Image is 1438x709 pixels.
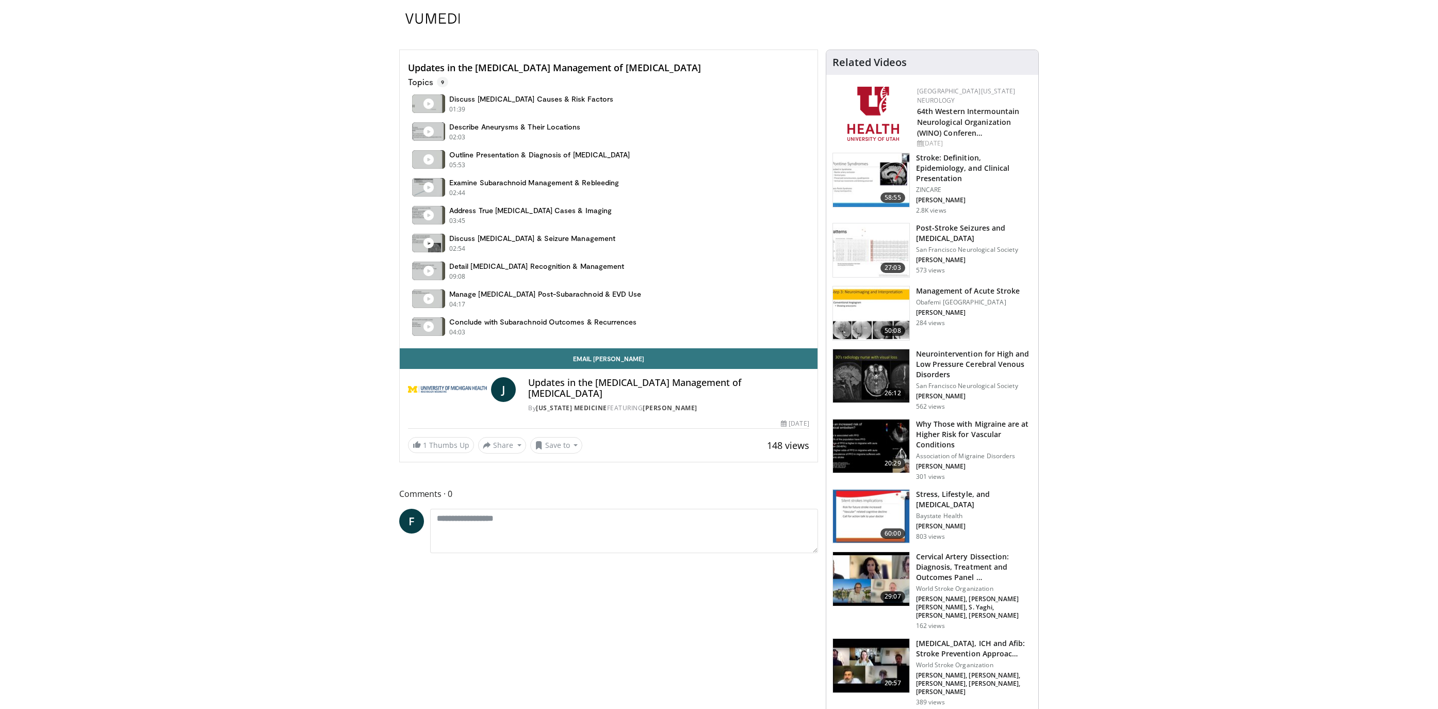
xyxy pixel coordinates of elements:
p: Meron Gebrewold [916,196,1032,204]
h4: Examine Subarachnoid Management & Rebleeding [449,178,619,187]
p: 389 views [916,698,945,706]
p: 284 views [916,319,945,327]
p: 04:17 [449,300,466,309]
img: 96f9e49d-2885-438e-a33f-263d7f41a5c5.150x105_q85_crop-smart_upscale.jpg [833,420,909,473]
button: Save to [530,437,583,454]
h4: Updates in the [MEDICAL_DATA] Management of [MEDICAL_DATA] [408,62,809,74]
img: e2cf394a-2f21-4307-9630-a2ef61edbc86.150x105_q85_crop-smart_upscale.jpg [833,286,909,340]
p: ZINCARE [916,186,1032,194]
p: 2.8K views [916,206,946,215]
h4: Describe Aneurysms & Their Locations [449,122,581,132]
p: San Francisco Neurological Society [916,246,1032,254]
p: M.B. Fawale [916,309,1020,317]
h3: Cerebral Amyloid Angiopathy, ICH and Afib: Stroke Prevention Approaches Panel Discussion [916,638,1032,659]
p: Ellis Van Etten [916,671,1032,696]
img: 262687ef-ed0c-4b11-a989-5a38cc43835f.150x105_q85_crop-smart_upscale.jpg [833,639,909,692]
div: By FEATURING [528,404,809,413]
a: 20:29 Why Those with Migraine are at Higher Risk for Vascular Conditions Association of Migraine ... [832,419,1032,481]
img: 26d5732c-95f1-4678-895e-01ffe56ce748.150x105_q85_crop-smart_upscale.jpg [833,153,909,207]
h2: 64th Western Intermountain Neurological Organization (WINO) Conference [917,105,1030,138]
h4: Updates in the [MEDICAL_DATA] Management of [MEDICAL_DATA] [528,377,809,399]
a: Email [PERSON_NAME] [400,348,818,369]
a: J [491,377,516,402]
h3: Cervical Artery Dissection: Diagnosis, Treatment and Outcomes Panel Discussion [916,552,1032,583]
h4: Discuss [MEDICAL_DATA] Causes & Risk Factors [449,94,613,104]
a: [GEOGRAPHIC_DATA][US_STATE] Neurology [917,87,1016,105]
img: VuMedi Logo [405,13,460,24]
p: 162 views [916,622,945,630]
p: 05:53 [449,160,466,170]
h3: Stress, Lifestyle, and [MEDICAL_DATA] [916,489,1032,510]
a: 64th Western Intermountain Neurological Organization (WINO) Conferen… [917,106,1020,138]
img: Michigan Medicine [408,377,487,402]
img: f75073bd-4a75-4311-82e6-8ab8a31ece73.150x105_q85_crop-smart_upscale.jpg [833,223,909,277]
span: 9 [437,77,448,87]
a: 20:57 [MEDICAL_DATA], ICH and Afib: Stroke Prevention Approac… World Stroke Organization [PERSON_... [832,638,1032,706]
span: 27:03 [880,263,905,273]
div: [DATE] [781,419,809,428]
p: 02:03 [449,133,466,142]
span: 60:00 [880,528,905,539]
a: 1 Thumbs Up [408,437,474,453]
p: 03:45 [449,216,466,225]
a: 26:12 Neurointervention for High and Low Pressure Cerebral Venous Disorders San Francisco Neurolo... [832,349,1032,411]
h4: Detail [MEDICAL_DATA] Recognition & Management [449,262,624,271]
p: 04:03 [449,328,466,337]
p: 803 views [916,533,945,541]
a: 29:07 Cervical Artery Dissection: Diagnosis, Treatment and Outcomes Panel … World Stroke Organiza... [832,552,1032,630]
a: [US_STATE] Medicine [536,404,607,412]
h4: Conclude with Subarachnoid Outcomes & Recurrences [449,317,636,327]
span: 50:08 [880,326,905,336]
span: 26:12 [880,388,905,398]
h3: Stroke: Definition, Epidemiology, and Clinical Presentation [916,153,1032,184]
span: 29:07 [880,591,905,602]
p: 01:39 [449,105,466,114]
p: Andrea Harriott [916,462,1032,471]
h3: Management of Acute Stroke [916,286,1020,296]
span: 148 views [767,439,809,452]
p: 02:44 [449,188,466,198]
p: World Stroke Organization [916,661,1032,669]
h4: Discuss [MEDICAL_DATA] & Seizure Management [449,234,615,243]
a: 50:08 Management of Acute Stroke Obafemi [GEOGRAPHIC_DATA] [PERSON_NAME] 284 views [832,286,1032,341]
p: Obafemi [GEOGRAPHIC_DATA] [916,298,1020,307]
span: 20:29 [880,458,905,469]
h3: Neurointervention for High and Low Pressure Cerebral Venous Disorders [916,349,1032,380]
h4: Address True [MEDICAL_DATA] Cases & Imaging [449,206,612,215]
p: Topics [408,77,448,87]
a: 58:55 Stroke: Definition, Epidemiology, and Clinical Presentation ZINCARE [PERSON_NAME] 2.8K views [832,153,1032,215]
button: Share [478,437,526,454]
p: 02:54 [449,244,466,253]
p: Baystate Health [916,512,1032,520]
p: 562 views [916,402,945,411]
p: Nicholas Telischak [916,392,1032,400]
p: Virginia Pujol Lereis [916,595,1032,620]
p: 573 views [916,266,945,275]
p: 09:08 [449,272,466,281]
p: Association of Migraine Disorders [916,452,1032,460]
h4: Outline Presentation & Diagnosis of [MEDICAL_DATA] [449,150,630,159]
span: 58:55 [880,192,905,203]
p: San Francisco Neurological Society [916,382,1032,390]
p: Rajiv Padmanabhan [916,522,1032,530]
img: f6362829-b0a3-407d-a044-59546adfd345.png.150x105_q85_autocrop_double_scale_upscale_version-0.2.png [847,87,899,141]
img: 44d3ed84-5834-435a-93ee-708b827ab9b1.150x105_q85_crop-smart_upscale.jpg [833,490,909,543]
a: F [399,509,424,534]
img: 259f86e1-63f0-4803-89a8-36ed8f57c92b.150x105_q85_crop-smart_upscale.jpg [833,552,909,606]
span: Comments 0 [399,487,818,501]
span: 1 [423,440,427,450]
a: [PERSON_NAME] [643,404,697,412]
p: Rana Moosavi [916,256,1032,264]
p: World Stroke Organization [916,585,1032,593]
h3: Post-Stroke Seizures and [MEDICAL_DATA] [916,223,1032,244]
a: 60:00 Stress, Lifestyle, and [MEDICAL_DATA] Baystate Health [PERSON_NAME] 803 views [832,489,1032,544]
p: 301 views [916,473,945,481]
div: [DATE] [917,139,1030,148]
a: 27:03 Post-Stroke Seizures and [MEDICAL_DATA] San Francisco Neurological Society [PERSON_NAME] 57... [832,223,1032,278]
img: 2f454bdf-8823-49fd-93bb-37768e4f1b8e.150x105_q85_crop-smart_upscale.jpg [833,349,909,403]
h3: Why Those with Migraine are at Higher Risk for Vascular Conditions [916,419,1032,450]
h4: Related Videos [832,56,907,69]
span: 20:57 [880,678,905,688]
